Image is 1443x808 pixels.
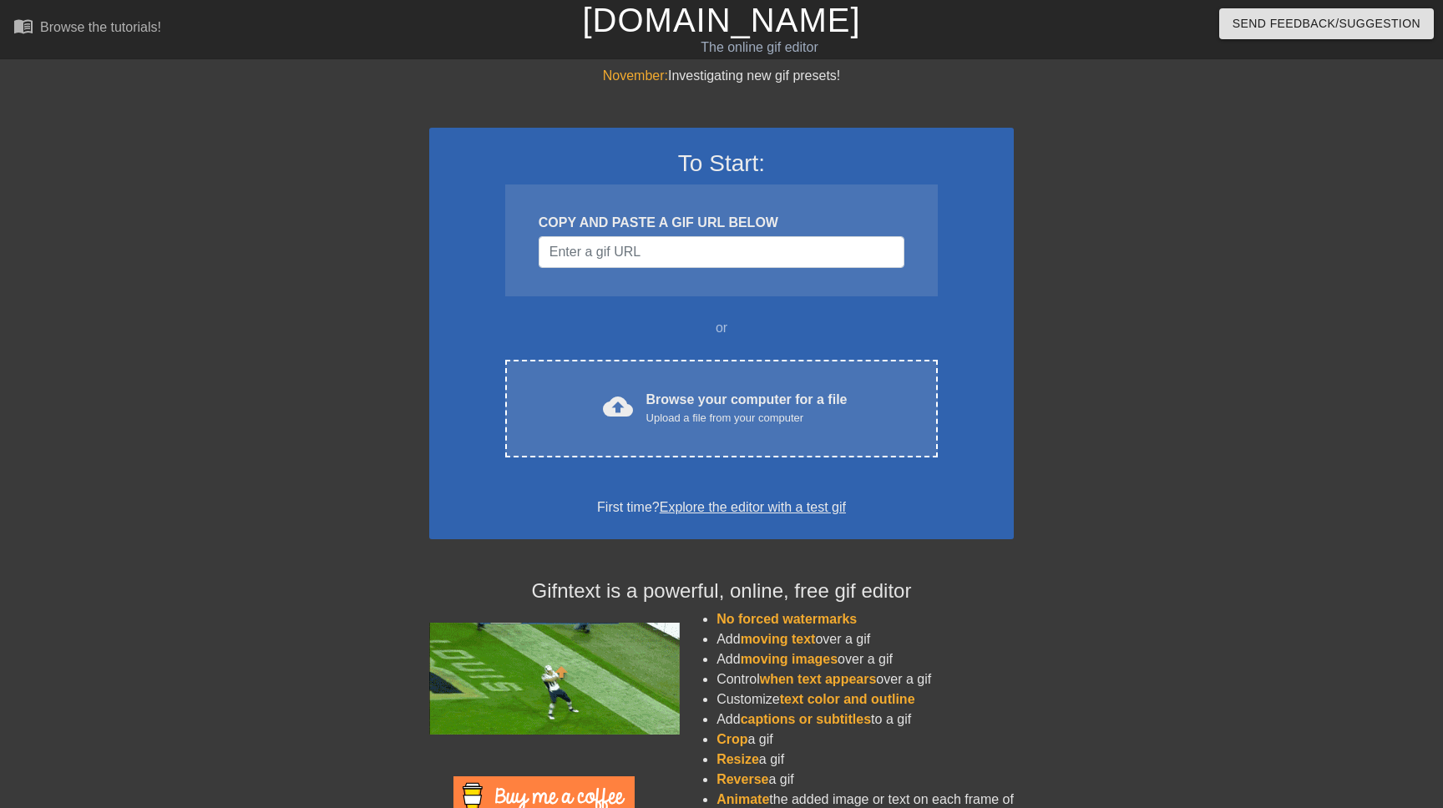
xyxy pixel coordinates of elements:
[646,410,848,427] div: Upload a file from your computer
[40,20,161,34] div: Browse the tutorials!
[716,669,1014,689] li: Control over a gif
[716,732,747,746] span: Crop
[716,792,769,806] span: Animate
[429,579,1014,603] h4: Gifntext is a powerful, online, free gif editor
[539,236,904,268] input: Username
[716,612,857,626] span: No forced watermarks
[1219,8,1434,39] button: Send Feedback/Suggestion
[716,730,1014,750] li: a gif
[741,632,816,646] span: moving text
[582,2,860,38] a: [DOMAIN_NAME]
[716,710,1014,730] li: Add to a gif
[429,623,680,735] img: football_small.gif
[716,649,1014,669] li: Add over a gif
[716,629,1014,649] li: Add over a gif
[13,16,161,42] a: Browse the tutorials!
[603,68,668,83] span: November:
[603,391,633,422] span: cloud_upload
[473,318,970,338] div: or
[429,66,1014,86] div: Investigating new gif presets!
[451,149,992,178] h3: To Start:
[451,497,992,518] div: First time?
[660,500,846,514] a: Explore the editor with a test gif
[741,712,871,726] span: captions or subtitles
[741,652,838,666] span: moving images
[716,752,759,766] span: Resize
[760,672,877,686] span: when text appears
[716,772,768,786] span: Reverse
[539,213,904,233] div: COPY AND PASTE A GIF URL BELOW
[716,750,1014,770] li: a gif
[716,770,1014,790] li: a gif
[489,38,1030,58] div: The online gif editor
[1233,13,1420,34] span: Send Feedback/Suggestion
[13,16,33,36] span: menu_book
[716,689,1014,710] li: Customize
[646,390,848,427] div: Browse your computer for a file
[780,692,915,706] span: text color and outline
